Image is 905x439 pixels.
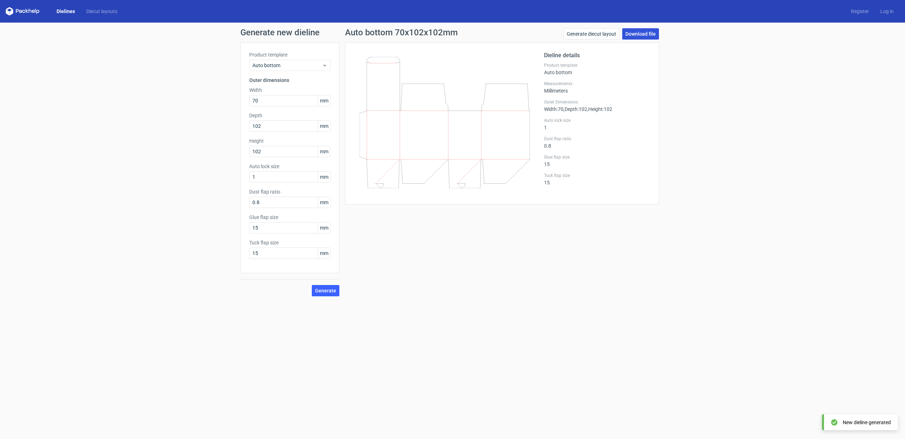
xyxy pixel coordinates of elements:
a: Generate diecut layout [564,28,619,40]
div: 15 [544,173,650,185]
span: mm [318,146,330,157]
span: mm [318,197,330,208]
span: mm [318,121,330,131]
span: mm [318,172,330,182]
span: mm [318,248,330,259]
button: Generate [312,285,339,296]
a: Download file [622,28,659,40]
div: Auto bottom [544,63,650,75]
label: Depth [249,112,331,119]
div: 0.8 [544,136,650,149]
h1: Auto bottom 70x102x102mm [345,28,458,37]
span: , Height : 102 [587,106,612,112]
div: 15 [544,154,650,167]
h3: Outer dimensions [249,77,331,84]
span: mm [318,223,330,233]
label: Measurements [544,81,650,87]
span: Width : 70 [544,106,564,112]
div: 1 [544,118,650,130]
span: Auto bottom [252,62,322,69]
a: Dielines [51,8,81,15]
label: Tuck flap size [249,239,331,246]
a: Register [845,8,875,15]
a: Diecut layouts [81,8,123,15]
label: Dust flap ratio [544,136,650,142]
label: Tuck flap size [544,173,650,178]
label: Width [249,87,331,94]
label: Glue flap size [249,214,331,221]
label: Height [249,137,331,144]
h1: Generate new dieline [240,28,665,37]
label: Outer Dimensions [544,99,650,105]
div: Millimeters [544,81,650,94]
label: Product template [544,63,650,68]
span: Generate [315,288,336,293]
div: New dieline generated [843,419,891,426]
span: mm [318,95,330,106]
label: Dust flap ratio [249,188,331,195]
label: Auto lock size [544,118,650,123]
label: Auto lock size [249,163,331,170]
label: Glue flap size [544,154,650,160]
span: , Depth : 102 [564,106,587,112]
a: Log in [875,8,899,15]
h2: Dieline details [544,51,650,60]
label: Product template [249,51,331,58]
